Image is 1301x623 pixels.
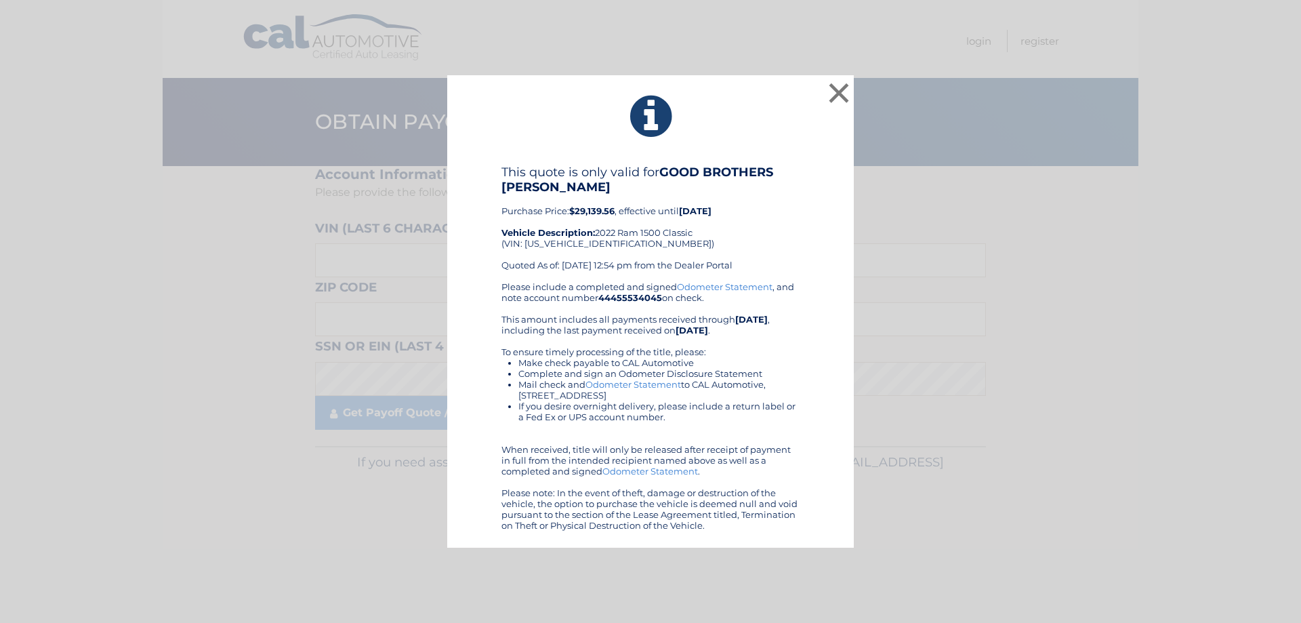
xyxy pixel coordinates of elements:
b: 44455534045 [598,292,662,303]
b: [DATE] [676,325,708,336]
div: Purchase Price: , effective until 2022 Ram 1500 Classic (VIN: [US_VEHICLE_IDENTIFICATION_NUMBER])... [501,165,800,281]
li: Make check payable to CAL Automotive [518,357,800,368]
li: If you desire overnight delivery, please include a return label or a Fed Ex or UPS account number. [518,401,800,422]
li: Mail check and to CAL Automotive, [STREET_ADDRESS] [518,379,800,401]
b: $29,139.56 [569,205,615,216]
strong: Vehicle Description: [501,227,595,238]
b: GOOD BROTHERS [PERSON_NAME] [501,165,773,195]
button: × [825,79,852,106]
div: Please include a completed and signed , and note account number on check. This amount includes al... [501,281,800,531]
h4: This quote is only valid for [501,165,800,195]
b: [DATE] [679,205,711,216]
b: [DATE] [735,314,768,325]
li: Complete and sign an Odometer Disclosure Statement [518,368,800,379]
a: Odometer Statement [677,281,772,292]
a: Odometer Statement [585,379,681,390]
a: Odometer Statement [602,466,698,477]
